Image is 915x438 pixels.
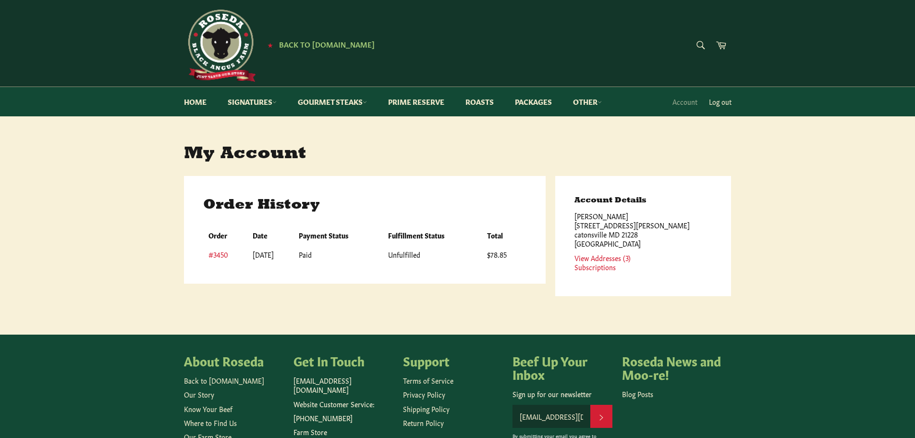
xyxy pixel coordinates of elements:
a: Prime Reserve [378,87,454,116]
a: Terms of Service [403,375,453,385]
h4: Support [403,354,503,367]
th: Fulfillment Status [383,225,482,245]
p: [PERSON_NAME] [STREET_ADDRESS][PERSON_NAME] catonsville MD 21228 [GEOGRAPHIC_DATA] [574,212,712,249]
a: Our Story [184,389,214,399]
a: Log out [704,88,736,116]
td: Paid [293,245,383,264]
a: Privacy Policy [403,389,445,399]
h4: About Roseda [184,354,284,367]
input: Your email [512,405,590,428]
p: [PHONE_NUMBER] [293,413,393,423]
img: Roseda Beef [184,10,256,82]
p: Website Customer Service: [293,400,393,409]
h2: Order History [203,195,526,215]
h4: Roseda News and Moo-re! [622,354,722,380]
a: Return Policy [403,418,444,427]
td: [DATE] [247,245,293,264]
a: Home [174,87,216,116]
a: Know Your Beef [184,404,232,413]
a: Where to Find Us [184,418,237,427]
a: Account [668,88,702,116]
a: Blog Posts [622,389,653,399]
a: Packages [505,87,561,116]
th: Order [203,225,247,245]
th: Payment Status [293,225,383,245]
span: ★ [268,41,273,49]
a: Roasts [456,87,503,116]
th: Total [482,225,526,245]
h4: Get In Touch [293,354,393,367]
h4: Beef Up Your Inbox [512,354,612,380]
span: Back to [DOMAIN_NAME] [279,39,375,49]
a: Shipping Policy [403,404,450,413]
td: $78.85 [482,245,526,264]
a: ★ Back to [DOMAIN_NAME] [263,41,375,49]
th: Date [247,225,293,245]
h1: My Account [184,145,732,164]
p: [EMAIL_ADDRESS][DOMAIN_NAME] [293,376,393,395]
a: #3450 [208,250,228,259]
h3: Account Details [574,195,712,206]
a: Subscriptions [574,262,616,272]
a: Back to [DOMAIN_NAME] [184,375,264,385]
a: Signatures [218,87,286,116]
td: Unfulfilled [383,245,482,264]
a: Gourmet Steaks [288,87,377,116]
p: Sign up for our newsletter [512,389,612,399]
a: Other [563,87,611,116]
a: View Addresses (3) [574,253,631,263]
